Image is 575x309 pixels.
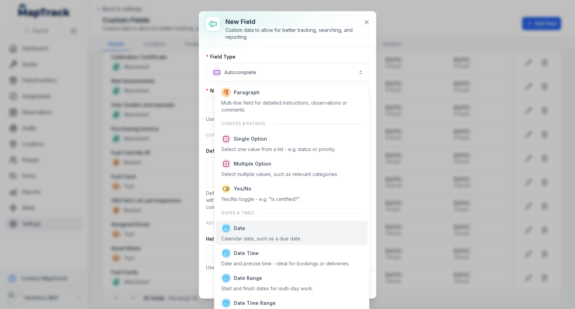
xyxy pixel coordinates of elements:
span: Paragraph [234,89,260,96]
span: Date Time [234,250,259,257]
span: Single Option [234,135,267,142]
div: Start and finish dates for multi-day work. [221,285,313,292]
button: Autocomplete [206,63,369,82]
div: Yes/No toggle - e.g. "Is certified?". [221,196,301,203]
span: Date [234,225,245,232]
div: Date and precise time - ideal for bookings or deliveries. [221,260,350,267]
span: Date Time Range [234,300,276,307]
div: Select multiple values, such as relevant categories. [221,171,338,178]
span: Yes/No [234,185,251,192]
div: Dates & times [216,206,367,220]
span: Multiple Option [234,160,271,167]
div: Multi-line field for detailed instructions, observations or comments. [221,99,362,113]
div: Choices & ratings [216,117,367,131]
span: Date Range [234,275,262,282]
div: Select one value from a list - e.g. status or priority. [221,146,335,153]
div: Calendar date, such as a due date. [221,235,301,242]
